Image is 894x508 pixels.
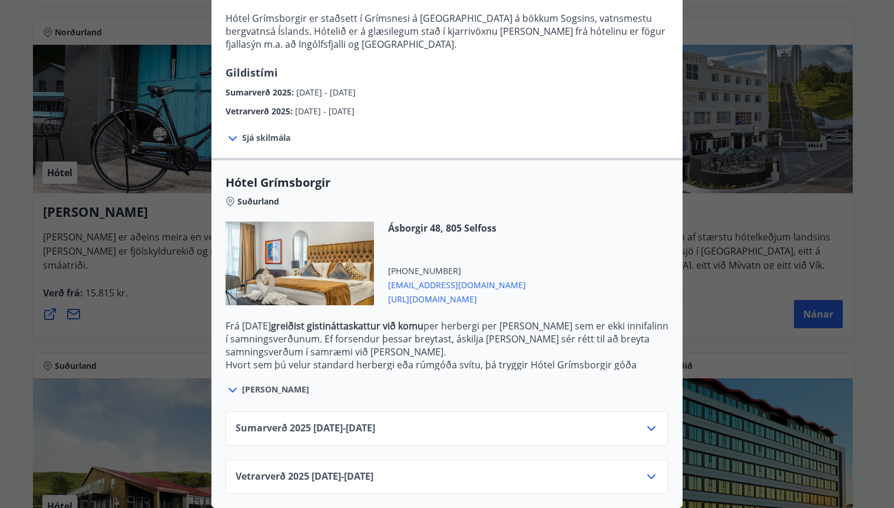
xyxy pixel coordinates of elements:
span: Sumarverð 2025 : [226,87,296,98]
span: Suðurland [237,196,279,207]
span: Ásborgir 48, 805 Selfoss [388,222,526,235]
span: [PHONE_NUMBER] [388,265,526,277]
p: Hótel Grímsborgir er staðsett í Grímsnesi á [GEOGRAPHIC_DATA] á bökkum Sogsins, vatnsmestu bergva... [226,12,668,51]
span: Gildistími [226,65,278,80]
span: Vetrarverð 2025 : [226,105,295,117]
strong: greiðist gistináttaskattur við komu [271,319,423,332]
span: [EMAIL_ADDRESS][DOMAIN_NAME] [388,277,526,291]
span: Sjá skilmála [242,132,290,144]
p: Frá [DATE] per herbergi per [PERSON_NAME] sem er ekki innifalinn í samningsverðunum. Ef forsendur... [226,319,668,358]
span: [DATE] - [DATE] [295,105,355,117]
span: Hótel Grímsborgir [226,174,668,191]
span: [DATE] - [DATE] [296,87,356,98]
span: [URL][DOMAIN_NAME] [388,291,526,305]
